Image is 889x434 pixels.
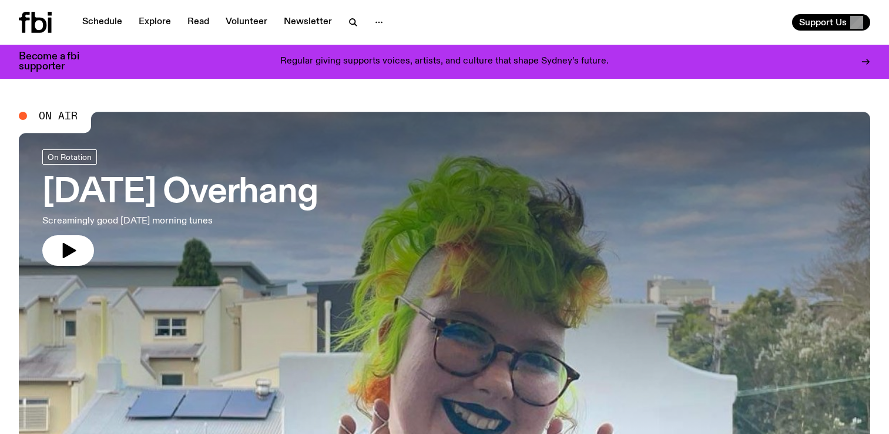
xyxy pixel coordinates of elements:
[132,14,178,31] a: Explore
[42,176,317,209] h3: [DATE] Overhang
[42,149,97,165] a: On Rotation
[799,17,847,28] span: Support Us
[42,214,317,228] p: Screamingly good [DATE] morning tunes
[19,52,94,72] h3: Become a fbi supporter
[277,14,339,31] a: Newsletter
[42,149,317,266] a: [DATE] OverhangScreamingly good [DATE] morning tunes
[180,14,216,31] a: Read
[219,14,274,31] a: Volunteer
[792,14,870,31] button: Support Us
[280,56,609,67] p: Regular giving supports voices, artists, and culture that shape Sydney’s future.
[39,111,78,121] span: On Air
[75,14,129,31] a: Schedule
[48,152,92,161] span: On Rotation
